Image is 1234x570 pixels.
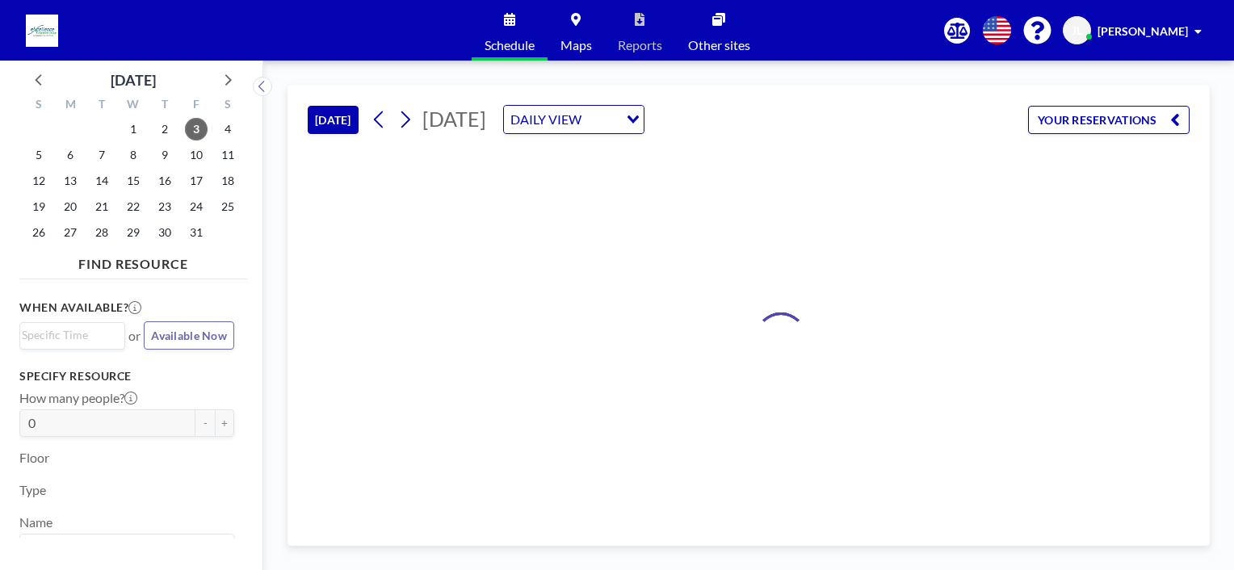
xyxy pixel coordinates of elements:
[216,170,239,192] span: Saturday, October 18, 2025
[19,390,137,406] label: How many people?
[20,323,124,347] div: Search for option
[308,106,359,134] button: [DATE]
[118,95,149,116] div: W
[122,221,145,244] span: Wednesday, October 29, 2025
[504,106,644,133] div: Search for option
[153,221,176,244] span: Thursday, October 30, 2025
[59,170,82,192] span: Monday, October 13, 2025
[22,538,225,559] input: Search for option
[19,249,247,272] h4: FIND RESOURCE
[185,144,208,166] span: Friday, October 10, 2025
[1072,23,1082,38] span: JL
[618,39,662,52] span: Reports
[144,321,234,350] button: Available Now
[122,144,145,166] span: Wednesday, October 8, 2025
[586,109,617,130] input: Search for option
[153,195,176,218] span: Thursday, October 23, 2025
[19,450,49,466] label: Floor
[216,195,239,218] span: Saturday, October 25, 2025
[153,144,176,166] span: Thursday, October 9, 2025
[185,195,208,218] span: Friday, October 24, 2025
[90,144,113,166] span: Tuesday, October 7, 2025
[422,107,486,131] span: [DATE]
[27,221,50,244] span: Sunday, October 26, 2025
[128,328,141,344] span: or
[153,118,176,140] span: Thursday, October 2, 2025
[185,170,208,192] span: Friday, October 17, 2025
[23,95,55,116] div: S
[122,195,145,218] span: Wednesday, October 22, 2025
[195,409,215,437] button: -
[59,144,82,166] span: Monday, October 6, 2025
[19,369,234,383] h3: Specify resource
[507,109,585,130] span: DAILY VIEW
[149,95,180,116] div: T
[90,170,113,192] span: Tuesday, October 14, 2025
[216,118,239,140] span: Saturday, October 4, 2025
[22,326,115,344] input: Search for option
[122,170,145,192] span: Wednesday, October 15, 2025
[27,195,50,218] span: Sunday, October 19, 2025
[86,95,118,116] div: T
[485,39,535,52] span: Schedule
[151,329,227,342] span: Available Now
[19,482,46,498] label: Type
[20,534,233,562] div: Search for option
[1028,106,1190,134] button: YOUR RESERVATIONS
[27,170,50,192] span: Sunday, October 12, 2025
[216,144,239,166] span: Saturday, October 11, 2025
[185,118,208,140] span: Friday, October 3, 2025
[180,95,212,116] div: F
[26,15,58,47] img: organization-logo
[212,95,243,116] div: S
[90,195,113,218] span: Tuesday, October 21, 2025
[59,195,82,218] span: Monday, October 20, 2025
[90,221,113,244] span: Tuesday, October 28, 2025
[19,514,52,530] label: Name
[153,170,176,192] span: Thursday, October 16, 2025
[59,221,82,244] span: Monday, October 27, 2025
[55,95,86,116] div: M
[1098,24,1188,38] span: [PERSON_NAME]
[560,39,592,52] span: Maps
[111,69,156,91] div: [DATE]
[27,144,50,166] span: Sunday, October 5, 2025
[215,409,234,437] button: +
[122,118,145,140] span: Wednesday, October 1, 2025
[688,39,750,52] span: Other sites
[185,221,208,244] span: Friday, October 31, 2025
